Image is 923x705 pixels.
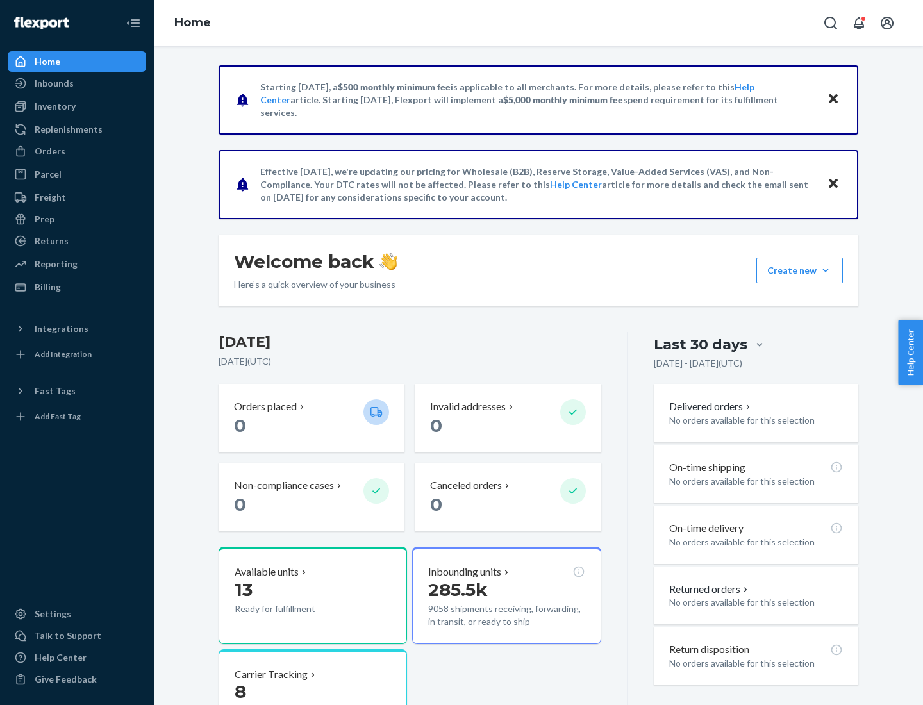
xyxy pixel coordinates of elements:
[35,258,78,270] div: Reporting
[235,602,353,615] p: Ready for fulfillment
[8,406,146,427] a: Add Fast Tag
[654,357,742,370] p: [DATE] - [DATE] ( UTC )
[121,10,146,36] button: Close Navigation
[898,320,923,385] button: Help Center
[35,123,103,136] div: Replenishments
[235,681,246,702] span: 8
[412,547,601,644] button: Inbounding units285.5k9058 shipments receiving, forwarding, in transit, or ready to ship
[8,344,146,365] a: Add Integration
[219,332,601,352] h3: [DATE]
[8,319,146,339] button: Integrations
[550,179,602,190] a: Help Center
[219,463,404,531] button: Non-compliance cases 0
[428,565,501,579] p: Inbounding units
[234,278,397,291] p: Here’s a quick overview of your business
[428,602,585,628] p: 9058 shipments receiving, forwarding, in transit, or ready to ship
[818,10,844,36] button: Open Search Box
[35,673,97,686] div: Give Feedback
[669,596,843,609] p: No orders available for this selection
[235,565,299,579] p: Available units
[8,254,146,274] a: Reporting
[669,399,753,414] button: Delivered orders
[35,385,76,397] div: Fast Tags
[8,231,146,251] a: Returns
[35,145,65,158] div: Orders
[8,277,146,297] a: Billing
[234,415,246,436] span: 0
[8,669,146,690] button: Give Feedback
[415,463,601,531] button: Canceled orders 0
[669,657,843,670] p: No orders available for this selection
[379,253,397,270] img: hand-wave emoji
[234,250,397,273] h1: Welcome back
[8,51,146,72] a: Home
[35,191,66,204] div: Freight
[669,642,749,657] p: Return disposition
[8,381,146,401] button: Fast Tags
[8,96,146,117] a: Inventory
[430,415,442,436] span: 0
[219,384,404,452] button: Orders placed 0
[428,579,488,601] span: 285.5k
[35,281,61,294] div: Billing
[260,81,815,119] p: Starting [DATE], a is applicable to all merchants. For more details, please refer to this article...
[174,15,211,29] a: Home
[874,10,900,36] button: Open account menu
[35,608,71,620] div: Settings
[430,399,506,414] p: Invalid addresses
[669,521,744,536] p: On-time delivery
[234,493,246,515] span: 0
[8,647,146,668] a: Help Center
[669,414,843,427] p: No orders available for this selection
[164,4,221,42] ol: breadcrumbs
[35,349,92,360] div: Add Integration
[35,629,101,642] div: Talk to Support
[35,651,87,664] div: Help Center
[35,77,74,90] div: Inbounds
[234,478,334,493] p: Non-compliance cases
[235,579,253,601] span: 13
[756,258,843,283] button: Create new
[219,355,601,368] p: [DATE] ( UTC )
[35,411,81,422] div: Add Fast Tag
[825,175,842,194] button: Close
[669,536,843,549] p: No orders available for this selection
[430,478,502,493] p: Canceled orders
[35,55,60,68] div: Home
[235,667,308,682] p: Carrier Tracking
[503,94,623,105] span: $5,000 monthly minimum fee
[415,384,601,452] button: Invalid addresses 0
[14,17,69,29] img: Flexport logo
[35,213,54,226] div: Prep
[35,322,88,335] div: Integrations
[430,493,442,515] span: 0
[35,235,69,247] div: Returns
[825,90,842,109] button: Close
[8,209,146,229] a: Prep
[8,626,146,646] a: Talk to Support
[654,335,747,354] div: Last 30 days
[260,165,815,204] p: Effective [DATE], we're updating our pricing for Wholesale (B2B), Reserve Storage, Value-Added Se...
[219,547,407,644] button: Available units13Ready for fulfillment
[8,73,146,94] a: Inbounds
[669,460,745,475] p: On-time shipping
[8,187,146,208] a: Freight
[8,141,146,162] a: Orders
[8,119,146,140] a: Replenishments
[8,604,146,624] a: Settings
[669,475,843,488] p: No orders available for this selection
[669,582,751,597] button: Returned orders
[8,164,146,185] a: Parcel
[35,100,76,113] div: Inventory
[234,399,297,414] p: Orders placed
[35,168,62,181] div: Parcel
[338,81,451,92] span: $500 monthly minimum fee
[846,10,872,36] button: Open notifications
